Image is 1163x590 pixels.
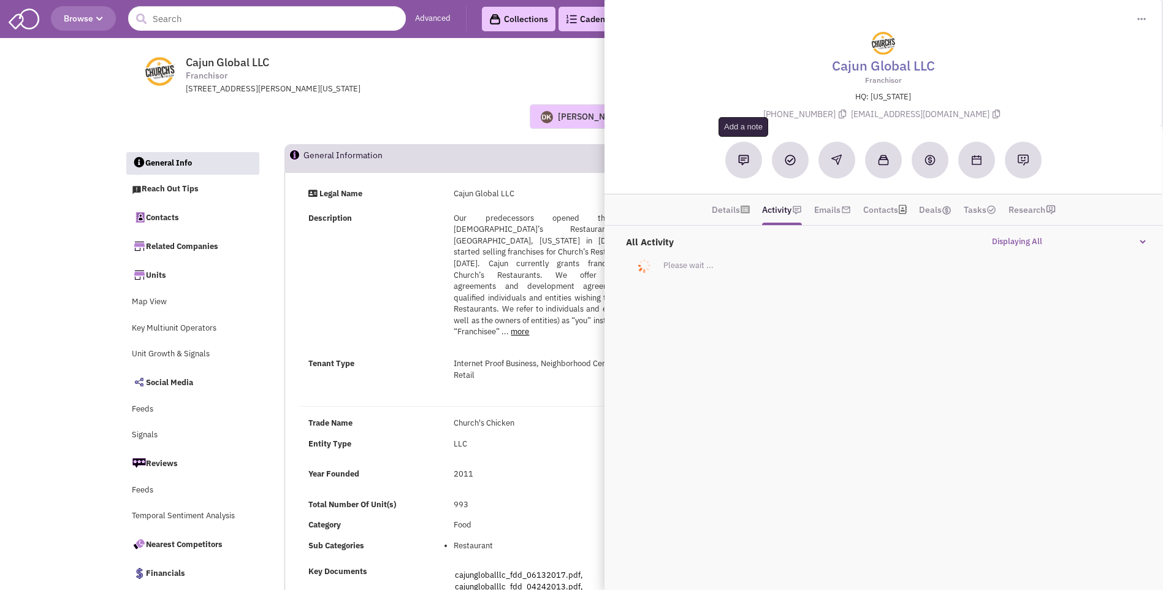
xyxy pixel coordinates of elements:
strong: Legal Name [319,188,362,199]
img: icon-dealamount.png [942,205,951,215]
a: Contacts [126,204,259,230]
b: Category [308,519,341,530]
a: Emails [814,201,841,219]
span: Browse [64,13,103,24]
img: Request research [1017,154,1029,166]
div: [STREET_ADDRESS][PERSON_NAME][US_STATE] [186,83,506,95]
p: Franchisor [619,75,1148,85]
b: Year Founded [308,469,359,479]
img: SmartAdmin [9,6,39,29]
a: Reach Out Tips [126,178,259,201]
a: cajungloballlc_fdd_06132017.pdf, [455,570,583,580]
a: more [511,326,529,337]
a: Contacts [863,201,898,219]
img: Reachout [831,155,842,165]
a: General Info [126,152,260,175]
strong: Description [308,213,352,223]
div: Food [446,519,649,531]
img: Create a deal [924,154,936,166]
a: Signals [126,424,259,447]
h2: General Information [303,145,383,172]
button: Browse [51,6,116,31]
a: Tasks [964,201,996,219]
img: www.churchs.com [132,56,188,87]
img: Add a note [738,155,749,166]
div: Church's Chicken [446,418,649,429]
b: Total Number Of Unit(s) [308,499,396,510]
div: LLC [446,439,649,450]
li: Restaurant [454,540,641,552]
a: Advanced [415,13,451,25]
a: Social Media [126,369,259,395]
a: Temporal Sentiment Analysis [126,505,259,528]
span: Our predecessors opened the first [DEMOGRAPHIC_DATA]’s Restaurant in [GEOGRAPHIC_DATA], [US_STATE... [454,213,641,337]
label: All Activity [620,229,674,248]
b: Sub Categories [308,540,364,551]
a: Activity [762,201,791,219]
a: Units [126,262,259,288]
p: HQ: [US_STATE] [619,91,1148,103]
a: Cajun Global LLC [832,56,935,75]
b: Trade Name [308,418,353,428]
a: Map View [126,291,259,314]
a: Feeds [126,479,259,502]
div: Internet Proof Business, Neighborhood Centered Retail [446,358,649,381]
div: 2011 [446,469,649,480]
div: 993 [446,499,649,511]
a: Cadences [559,7,626,31]
p: Please wait ... [634,254,714,278]
input: Search [128,6,406,31]
a: Collections [482,7,555,31]
img: TaskCount.png [986,205,996,215]
img: research-icon.png [1046,205,1056,215]
div: Cajun Global LLC [446,188,649,200]
img: Add a Task [785,155,796,166]
b: Entity Type [308,439,351,449]
img: Add to a collection [878,155,889,166]
img: icon-note.png [792,205,802,215]
a: Details [712,201,740,219]
a: Key Multiunit Operators [126,317,259,340]
a: Nearest Competitors [126,531,259,557]
a: Unit Growth & Signals [126,343,259,366]
a: Reviews [126,450,259,476]
img: icon-email-active-16.png [841,205,851,215]
a: Deals [919,201,951,219]
b: Key Documents [308,566,367,577]
img: Cadences_logo.png [566,15,577,23]
div: [PERSON_NAME] [558,110,625,123]
a: Research [1009,201,1045,219]
img: Schedule a Meeting [972,155,982,165]
span: Cajun Global LLC [186,55,269,69]
a: Feeds [126,398,259,421]
a: Related Companies [126,233,259,259]
button: Add to a collection [865,142,902,178]
span: [EMAIL_ADDRESS][DOMAIN_NAME] [851,109,1003,120]
img: icon-collection-lavender-black.svg [489,13,501,25]
span: [PHONE_NUMBER] [763,109,851,120]
strong: Tenant Type [308,358,354,369]
a: Financials [126,560,259,586]
div: Add a note [719,117,768,137]
span: Franchisor [186,69,227,82]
